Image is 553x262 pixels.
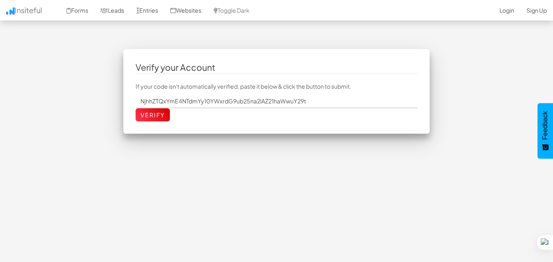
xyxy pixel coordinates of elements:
[136,94,417,108] input: Enter your code here.
[136,61,417,74] legend: Verify your Account
[542,111,549,140] span: Feedback
[537,103,553,159] button: Feedback - Show survey
[136,82,417,90] p: If your code isn't automatically verified, paste it below & click the button to submit.
[136,108,170,121] input: Verify
[6,7,15,15] img: icon.png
